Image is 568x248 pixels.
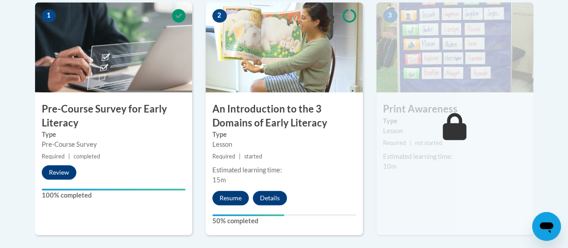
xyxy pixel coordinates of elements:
[253,191,287,205] button: Details
[212,140,356,149] div: Lesson
[409,140,411,146] span: |
[383,116,527,126] label: Type
[42,165,76,180] button: Review
[74,153,100,160] span: completed
[212,130,356,140] label: Type
[212,9,227,23] span: 2
[212,165,356,175] div: Estimated learning time:
[415,140,442,146] span: not started
[376,102,533,116] h3: Print Awareness
[206,2,363,92] img: Course Image
[42,189,185,190] div: Your progress
[376,2,533,92] img: Course Image
[383,126,527,136] div: Lesson
[383,152,527,162] div: Estimated learning time:
[212,153,235,160] span: Required
[42,153,65,160] span: Required
[212,176,226,184] span: 15m
[35,102,192,130] h3: Pre-Course Survey for Early Literacy
[239,153,241,160] span: |
[42,140,185,149] div: Pre-Course Survey
[35,2,192,92] img: Course Image
[383,162,396,170] span: 10m
[42,9,56,23] span: 1
[244,153,262,160] span: started
[212,191,249,205] button: Resume
[383,9,397,23] span: 3
[42,190,185,200] label: 100% completed
[206,102,363,130] h3: An Introduction to the 3 Domains of Early Literacy
[532,212,561,241] iframe: Button to launch messaging window
[383,140,406,146] span: Required
[212,216,356,226] label: 50% completed
[68,153,70,160] span: |
[212,214,284,216] div: Your progress
[42,130,185,140] label: Type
